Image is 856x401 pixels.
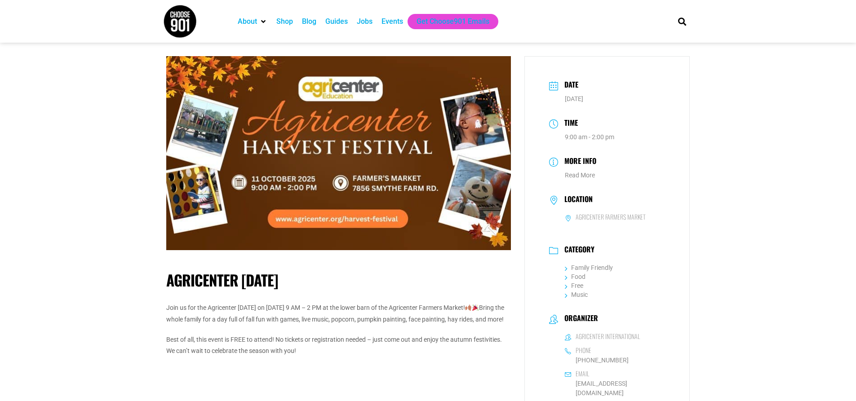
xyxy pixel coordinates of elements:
[576,346,591,354] h6: Phone
[565,172,595,179] a: Read More
[565,356,629,365] a: [PHONE_NUMBER]
[166,271,511,289] h1: Agricenter [DATE]
[357,16,373,27] a: Jobs
[417,16,489,27] a: Get Choose901 Emails
[276,16,293,27] a: Shop
[565,95,583,102] span: [DATE]
[560,155,596,168] h3: More Info
[302,16,316,27] a: Blog
[465,304,471,311] img: 🍂
[560,314,598,325] h3: Organizer
[325,16,348,27] a: Guides
[576,370,589,378] h6: Email
[472,304,479,311] img: 🎉
[565,291,588,298] a: Music
[576,332,640,340] h6: Agricenter International
[560,117,578,130] h3: Time
[565,282,583,289] a: Free
[565,379,665,398] a: [EMAIL_ADDRESS][DOMAIN_NAME]
[238,16,257,27] a: About
[674,14,689,29] div: Search
[560,195,593,206] h3: Location
[166,302,511,325] p: Join us for the Agricenter [DATE] on [DATE] 9 AM – 2 PM at the lower barn of the Agricenter Farme...
[560,245,594,256] h3: Category
[233,14,272,29] div: About
[560,79,578,92] h3: Date
[565,133,614,141] abbr: 9:00 am - 2:00 pm
[576,213,646,221] h6: Agricenter Farmers Market
[565,273,585,280] a: Food
[233,14,663,29] nav: Main nav
[565,264,613,271] a: Family Friendly
[381,16,403,27] a: Events
[166,334,511,357] p: Best of all, this event is FREE to attend! No tickets or registration needed – just come out and ...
